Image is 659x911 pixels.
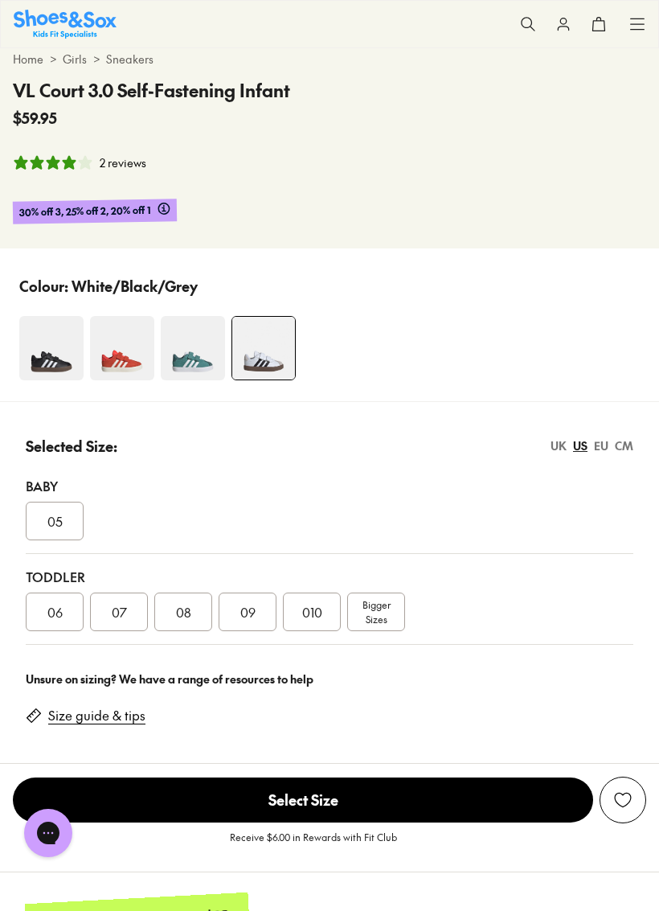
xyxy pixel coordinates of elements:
p: White/Black/Grey [72,275,198,297]
span: Select Size [13,778,593,823]
h4: VL Court 3.0 Self-Fastening Infant [13,77,290,104]
div: EU [594,437,608,454]
div: UK [551,437,567,454]
div: US [573,437,587,454]
span: 06 [47,602,63,622]
button: Select Size [13,777,593,823]
a: Size guide & tips [48,707,145,724]
div: CM [615,437,633,454]
a: Shoes & Sox [14,10,117,38]
span: 010 [302,602,322,622]
div: Toddler [26,567,633,586]
span: 08 [176,602,191,622]
p: Selected Size: [26,435,117,457]
div: > > [13,51,646,68]
img: 4-498573_1 [232,317,295,380]
button: Add to Wishlist [600,777,646,823]
a: Girls [63,51,87,68]
div: 2 reviews [100,154,146,171]
span: Bigger Sizes [362,597,391,626]
span: 07 [112,602,127,622]
button: 4 stars, 2 ratings [13,154,146,171]
img: SNS_Logo_Responsive.svg [14,10,117,38]
img: 4-548220_1 [161,316,225,380]
span: $59.95 [13,107,57,129]
p: Receive $6.00 in Rewards with Fit Club [230,830,397,859]
a: Sneakers [106,51,153,68]
div: Baby [26,476,633,495]
a: Home [13,51,43,68]
img: 4-548031_1 [19,316,84,380]
iframe: Gorgias live chat messenger [16,803,80,863]
span: 05 [47,511,63,531]
p: Colour: [19,275,68,297]
span: 30% off 3, 25% off 2, 20% off 1 [19,203,151,221]
div: Unsure on sizing? We have a range of resources to help [26,671,633,687]
img: 4-524344_1 [90,316,154,380]
span: 09 [240,602,256,622]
